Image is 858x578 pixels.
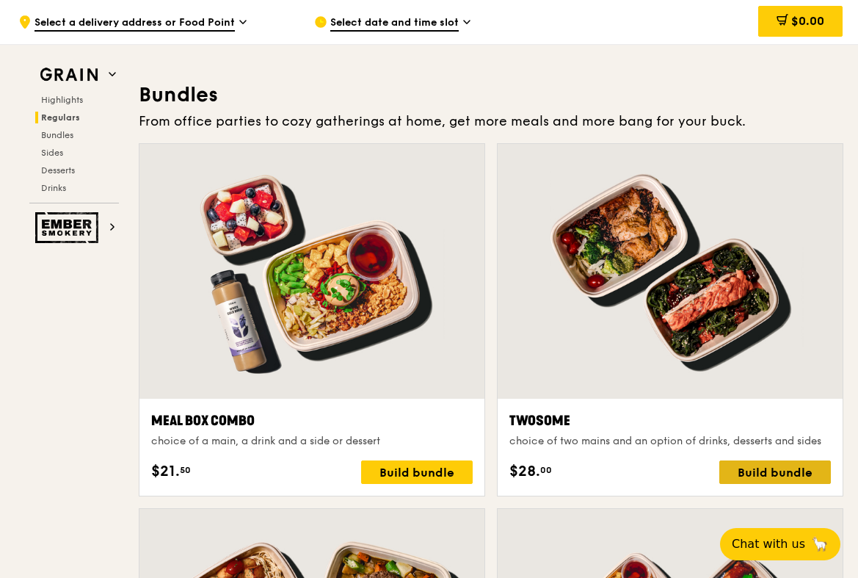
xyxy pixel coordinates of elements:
[41,148,63,158] span: Sides
[732,535,805,553] span: Chat with us
[509,411,831,431] div: Twosome
[791,14,824,28] span: $0.00
[41,95,83,105] span: Highlights
[41,165,75,176] span: Desserts
[151,434,473,449] div: choice of a main, a drink and a side or dessert
[41,112,80,123] span: Regulars
[540,464,552,476] span: 00
[41,130,73,140] span: Bundles
[139,111,843,131] div: From office parties to cozy gatherings at home, get more meals and more bang for your buck.
[35,62,103,88] img: Grain web logo
[719,460,831,484] div: Build bundle
[330,15,459,32] span: Select date and time slot
[34,15,235,32] span: Select a delivery address or Food Point
[139,82,843,108] h3: Bundles
[720,528,840,560] button: Chat with us🦙
[509,460,540,483] span: $28.
[509,434,831,449] div: choice of two mains and an option of drinks, desserts and sides
[41,183,66,193] span: Drinks
[811,535,829,553] span: 🦙
[151,411,473,431] div: Meal Box Combo
[361,460,473,484] div: Build bundle
[151,460,180,483] span: $21.
[180,464,191,476] span: 50
[35,212,103,243] img: Ember Smokery web logo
